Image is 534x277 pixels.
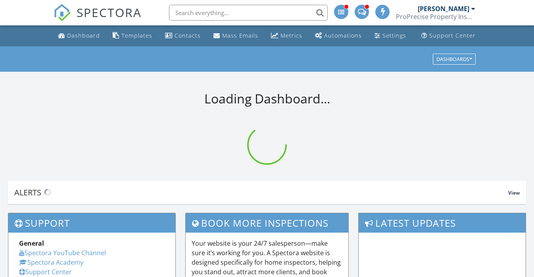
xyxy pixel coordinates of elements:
a: Contacts [162,29,204,43]
a: Metrics [268,29,305,43]
div: ProPrecise Property Inspections LLC. [396,13,475,21]
div: Automations [324,32,362,39]
input: Search everything... [169,5,328,21]
a: Support Center [19,267,72,276]
a: Templates [109,29,156,43]
a: Automations (Advanced) [312,29,365,43]
div: Support Center [429,32,476,39]
h3: Support [8,213,175,233]
button: Dashboards [433,53,476,65]
span: SPECTORA [77,4,142,21]
div: Templates [121,32,152,39]
a: Spectora Academy [19,258,83,267]
a: Mass Emails [210,29,261,43]
div: Alerts [14,187,508,198]
a: Spectora YouTube Channel [19,248,106,257]
div: [PERSON_NAME] [418,5,469,13]
a: Dashboard [55,29,103,43]
h3: Book More Inspections [186,213,348,233]
span: View [508,189,520,196]
strong: General [19,239,44,248]
a: SPECTORA [54,11,142,27]
h3: Latest Updates [359,213,526,233]
div: Mass Emails [222,32,258,39]
div: Metrics [280,32,302,39]
a: Support Center [418,29,479,43]
div: Dashboard [67,32,100,39]
div: Dashboards [436,56,472,62]
a: Settings [371,29,409,43]
div: Contacts [175,32,201,39]
img: The Best Home Inspection Software - Spectora [54,4,71,21]
div: Settings [382,32,406,39]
